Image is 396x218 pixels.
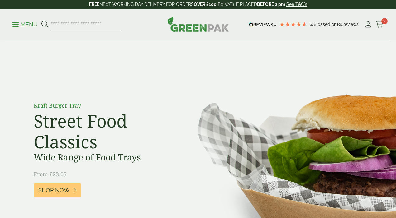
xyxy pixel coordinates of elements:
[286,2,307,7] a: See T&C's
[376,21,384,28] i: Cart
[38,187,70,194] span: Shop Now
[34,152,174,163] h3: Wide Range of Food Trays
[167,17,229,32] img: GreenPak Supplies
[381,18,388,24] span: 0
[249,22,276,27] img: REVIEWS.io
[194,2,217,7] strong: OVER £100
[34,183,81,197] a: Shop Now
[343,22,359,27] span: reviews
[89,2,99,7] strong: FREE
[34,170,67,178] span: From £23.05
[34,110,174,152] h2: Street Food Classics
[376,20,384,29] a: 0
[12,21,38,27] a: Menu
[364,21,372,28] i: My Account
[336,22,343,27] span: 196
[317,22,336,27] span: Based on
[310,22,317,27] span: 4.8
[34,101,174,110] p: Kraft Burger Tray
[279,21,307,27] div: 4.79 Stars
[12,21,38,28] p: Menu
[257,2,285,7] strong: BEFORE 2 pm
